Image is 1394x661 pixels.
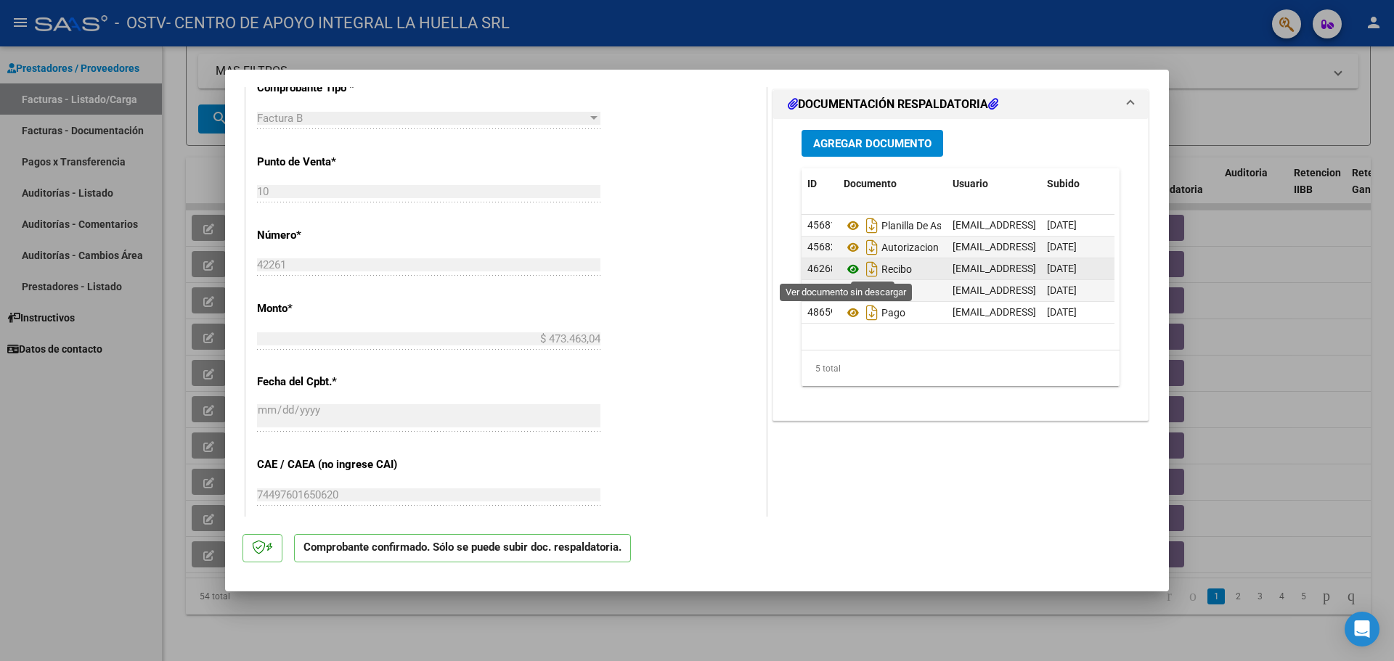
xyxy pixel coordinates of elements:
span: Op [844,285,894,297]
span: 45681 [807,219,836,231]
span: Subido [1047,178,1080,189]
span: 46268 [807,263,836,274]
div: DOCUMENTACIÓN RESPALDATORIA [773,119,1148,420]
p: Comprobante Tipo * [257,80,407,97]
span: Usuario [953,178,988,189]
datatable-header-cell: Acción [1114,168,1186,200]
span: Agregar Documento [813,137,932,150]
span: [DATE] [1047,219,1077,231]
span: ID [807,178,817,189]
span: [EMAIL_ADDRESS][DOMAIN_NAME] - [GEOGRAPHIC_DATA] CENTRO DE APOYO [953,219,1311,231]
h1: DOCUMENTACIÓN RESPALDATORIA [788,96,998,113]
button: Agregar Documento [802,130,943,157]
span: 48658 [807,284,836,296]
div: Open Intercom Messenger [1345,612,1379,646]
p: CAE / CAEA (no ingrese CAI) [257,456,407,473]
span: Planilla De Asistencia [844,220,977,231]
i: Descargar documento [863,236,881,259]
p: Monto [257,300,407,317]
datatable-header-cell: ID [802,168,838,200]
i: Descargar documento [863,301,881,324]
p: Número [257,227,407,244]
span: Documento [844,178,897,189]
span: Pago [844,307,905,319]
span: Factura B [257,112,303,125]
span: [DATE] [1047,284,1077,296]
i: Descargar documento [863,258,881,281]
p: Punto de Venta [257,154,407,171]
span: 48659 [807,306,836,318]
p: Comprobante confirmado. Sólo se puede subir doc. respaldatoria. [294,534,631,562]
i: Descargar documento [863,279,881,303]
span: [DATE] [1047,263,1077,274]
span: [DATE] [1047,241,1077,253]
span: [EMAIL_ADDRESS][DOMAIN_NAME] - [PERSON_NAME] [953,284,1199,296]
span: Recibo [844,263,912,275]
mat-expansion-panel-header: DOCUMENTACIÓN RESPALDATORIA [773,90,1148,119]
datatable-header-cell: Documento [838,168,947,200]
span: Autorizacion [844,242,939,253]
span: [EMAIL_ADDRESS][DOMAIN_NAME] - [GEOGRAPHIC_DATA] CENTRO DE APOYO [953,263,1311,274]
span: 45682 [807,241,836,253]
span: [DATE] [1047,306,1077,318]
span: [EMAIL_ADDRESS][DOMAIN_NAME] - [GEOGRAPHIC_DATA] CENTRO DE APOYO [953,241,1311,253]
i: Descargar documento [863,214,881,237]
span: [EMAIL_ADDRESS][DOMAIN_NAME] - [PERSON_NAME] [953,306,1199,318]
datatable-header-cell: Usuario [947,168,1041,200]
datatable-header-cell: Subido [1041,168,1114,200]
div: 5 total [802,350,1120,387]
p: Fecha del Cpbt. [257,374,407,390]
